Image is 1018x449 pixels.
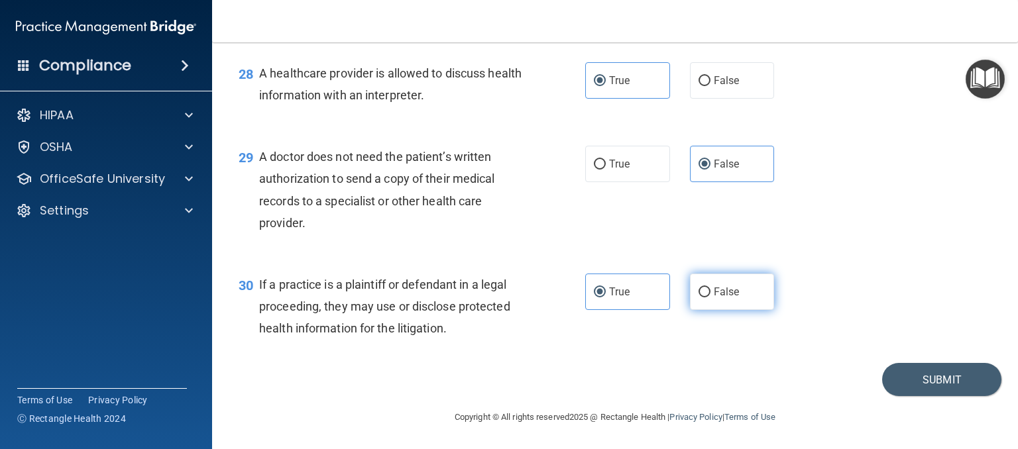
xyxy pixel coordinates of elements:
[714,158,740,170] span: False
[966,60,1005,99] button: Open Resource Center
[714,74,740,87] span: False
[39,56,131,75] h4: Compliance
[16,203,193,219] a: Settings
[882,363,1001,397] button: Submit
[699,287,710,297] input: False
[714,285,740,298] span: False
[609,158,630,170] span: True
[16,171,193,187] a: OfficeSafe University
[259,150,495,230] span: A doctor does not need the patient’s written authorization to send a copy of their medical record...
[40,107,74,123] p: HIPAA
[16,107,193,123] a: HIPAA
[239,277,253,293] span: 30
[16,139,193,155] a: OSHA
[16,14,196,40] img: PMB logo
[40,203,89,219] p: Settings
[373,396,857,438] div: Copyright © All rights reserved 2025 @ Rectangle Health | |
[17,412,126,425] span: Ⓒ Rectangle Health 2024
[594,287,606,297] input: True
[699,76,710,86] input: False
[609,74,630,87] span: True
[259,277,510,335] span: If a practice is a plaintiff or defendant in a legal proceeding, they may use or disclose protect...
[594,76,606,86] input: True
[17,393,72,407] a: Terms of Use
[40,139,73,155] p: OSHA
[669,412,722,422] a: Privacy Policy
[259,66,522,102] span: A healthcare provider is allowed to discuss health information with an interpreter.
[88,393,148,407] a: Privacy Policy
[40,171,165,187] p: OfficeSafe University
[239,150,253,166] span: 29
[699,160,710,170] input: False
[724,412,775,422] a: Terms of Use
[609,285,630,298] span: True
[594,160,606,170] input: True
[239,66,253,82] span: 28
